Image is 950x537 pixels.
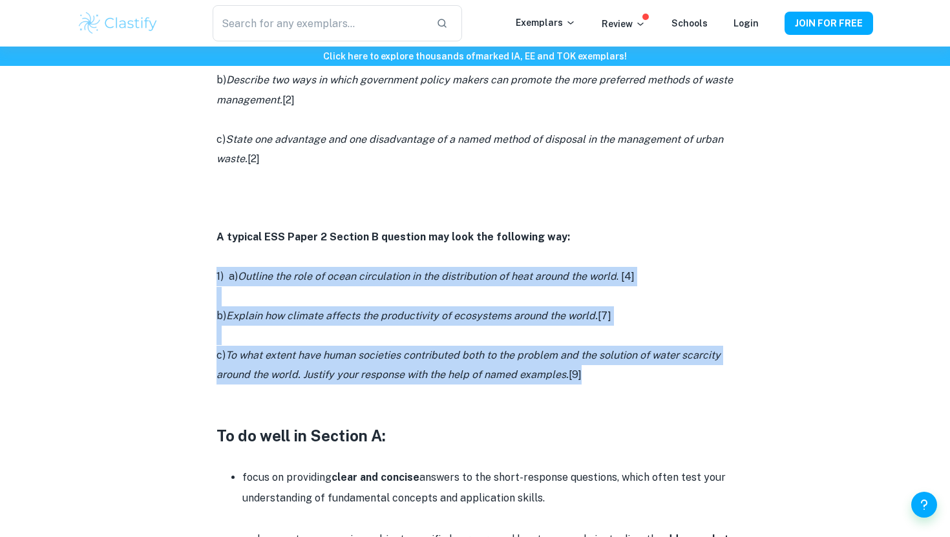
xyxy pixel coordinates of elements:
[911,492,937,518] button: Help and Feedback
[216,267,734,286] p: 1) a) . [4]
[216,130,734,169] p: c) [2]
[77,10,159,36] img: Clastify logo
[671,18,708,28] a: Schools
[602,17,646,31] p: Review
[516,16,576,30] p: Exemplars
[216,346,734,385] p: c) [9]
[3,49,947,63] h6: Click here to explore thousands of marked IA, EE and TOK exemplars !
[213,5,426,41] input: Search for any exemplars...
[332,471,419,483] strong: clear and concise
[734,18,759,28] a: Login
[216,70,734,110] p: b) [2]
[242,467,734,529] li: focus on providing answers to the short-response questions, which often test your understanding o...
[216,424,734,447] h3: To do well in Section A:
[226,310,598,322] i: Explain how climate affects the productivity of ecosystems around the world.
[216,74,733,105] i: Describe two ways in which government policy makers can promote the more preferred methods of was...
[238,270,617,282] i: Outline the role of ocean circulation in the distribution of heat around the world
[216,306,734,326] p: b) [7]
[216,231,570,243] strong: A typical ESS Paper 2 Section B question may look the following way:
[216,133,723,165] i: State one advantage and one disadvantage of a named method of disposal in the management of urban...
[785,12,873,35] button: JOIN FOR FREE
[216,349,721,381] i: To what extent have human societies contributed both to the problem and the solution of water sca...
